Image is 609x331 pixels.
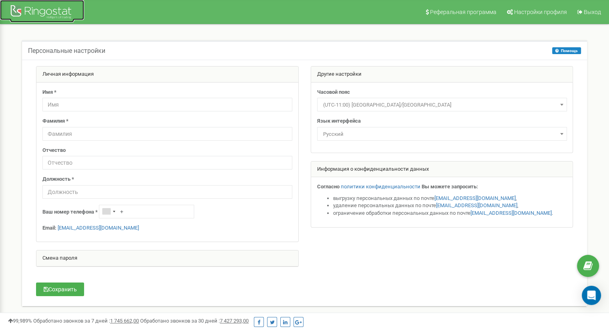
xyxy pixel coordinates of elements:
[36,283,84,296] button: Сохранить
[552,47,581,54] button: Помощь
[28,47,105,54] h5: Персональные настройки
[434,195,516,201] a: [EMAIL_ADDRESS][DOMAIN_NAME]
[333,202,567,210] li: удаление персональных данных по почте ,
[140,318,249,324] span: Обработано звонков за 30 дней :
[311,67,573,83] div: Другие настройки
[317,127,567,141] span: Русский
[42,176,74,183] label: Должность *
[220,318,249,324] u: 7 427 293,00
[99,205,118,218] div: Telephone country code
[317,98,567,111] span: (UTC-11:00) Pacific/Midway
[42,98,292,111] input: Имя
[317,89,350,96] label: Часовой пояс
[311,161,573,178] div: Информация о конфиденциальности данных
[422,184,478,190] strong: Вы можете запросить:
[8,318,32,324] span: 99,989%
[110,318,139,324] u: 1 745 662,00
[320,129,564,140] span: Русский
[317,117,361,125] label: Язык интерфейса
[42,156,292,170] input: Отчество
[333,195,567,202] li: выгрузку персональных данных по почте ,
[317,184,340,190] strong: Согласно
[42,147,66,154] label: Отчество
[58,225,139,231] a: [EMAIL_ADDRESS][DOMAIN_NAME]
[42,117,68,125] label: Фамилия *
[430,9,496,15] span: Реферальная программа
[33,318,139,324] span: Обработано звонков за 7 дней :
[320,99,564,111] span: (UTC-11:00) Pacific/Midway
[36,67,298,83] div: Личная информация
[514,9,567,15] span: Настройки профиля
[42,89,56,96] label: Имя *
[470,210,552,216] a: [EMAIL_ADDRESS][DOMAIN_NAME]
[36,250,298,266] div: Смена пароля
[42,185,292,199] input: Должность
[42,127,292,141] input: Фамилия
[584,9,601,15] span: Выход
[99,205,194,218] input: +1-800-555-55-55
[42,225,56,231] strong: Email:
[333,210,567,217] li: ограничение обработки персональных данных по почте .
[341,184,420,190] a: политики конфиденциальности
[436,202,517,208] a: [EMAIL_ADDRESS][DOMAIN_NAME]
[42,208,98,216] label: Ваш номер телефона *
[582,286,601,305] div: Open Intercom Messenger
